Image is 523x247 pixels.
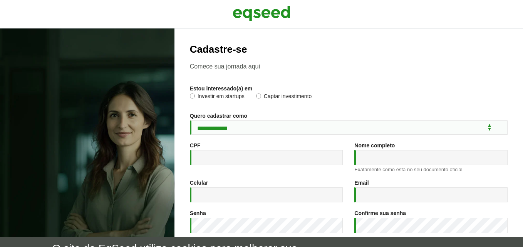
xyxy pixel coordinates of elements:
[354,143,395,148] label: Nome completo
[354,180,369,185] label: Email
[354,210,406,216] label: Confirme sua senha
[190,93,195,98] input: Investir em startups
[256,93,312,101] label: Captar investimento
[190,44,508,55] h2: Cadastre-se
[190,113,247,118] label: Quero cadastrar como
[190,93,245,101] label: Investir em startups
[190,63,508,70] p: Comece sua jornada aqui
[190,86,253,91] label: Estou interessado(a) em
[233,4,290,23] img: EqSeed Logo
[256,93,261,98] input: Captar investimento
[354,167,508,172] div: Exatamente como está no seu documento oficial
[190,143,201,148] label: CPF
[190,210,206,216] label: Senha
[190,180,208,185] label: Celular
